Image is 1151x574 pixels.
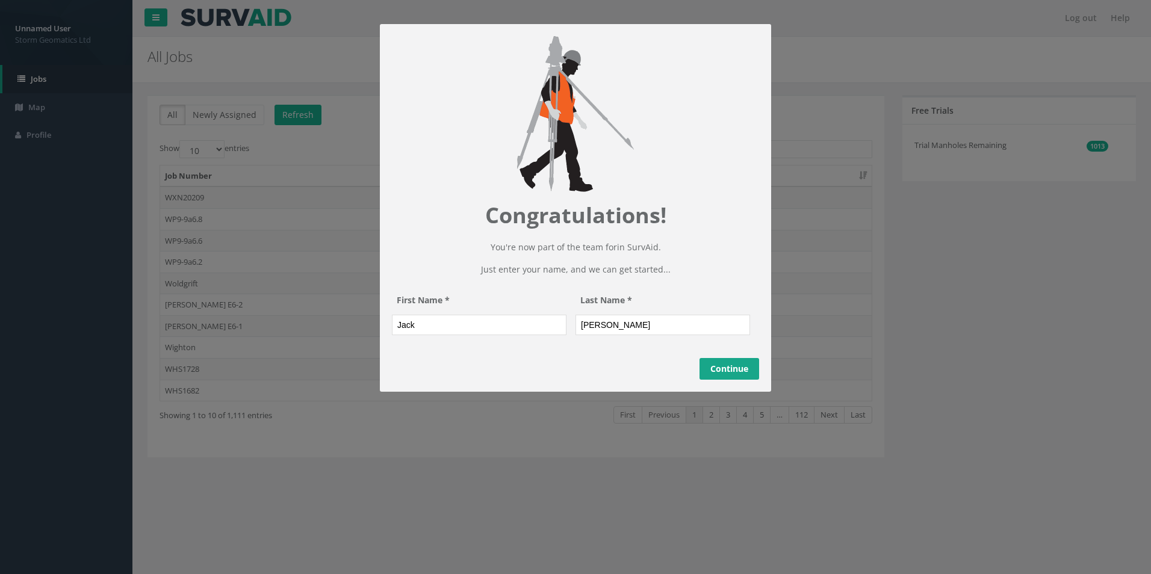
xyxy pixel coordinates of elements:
label: Last Name * [575,289,759,312]
strong: Congratulations! [485,200,666,230]
p: Just enter your name, and we can get started... [392,263,759,276]
a: Continue [700,358,759,380]
p: You're now part of the team for in SurvAid. [392,241,759,254]
label: First Name * [392,289,575,312]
